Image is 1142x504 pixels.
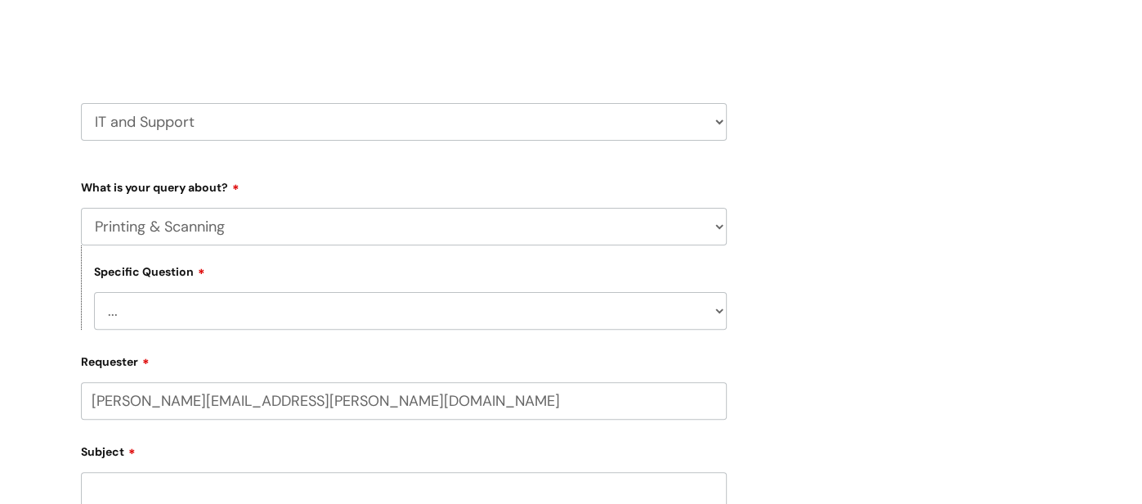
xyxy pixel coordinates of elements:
[81,175,727,195] label: What is your query about?
[81,439,727,459] label: Subject
[81,20,727,50] h2: Select issue type
[94,263,205,279] label: Specific Question
[81,349,727,369] label: Requester
[81,382,727,420] input: Email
